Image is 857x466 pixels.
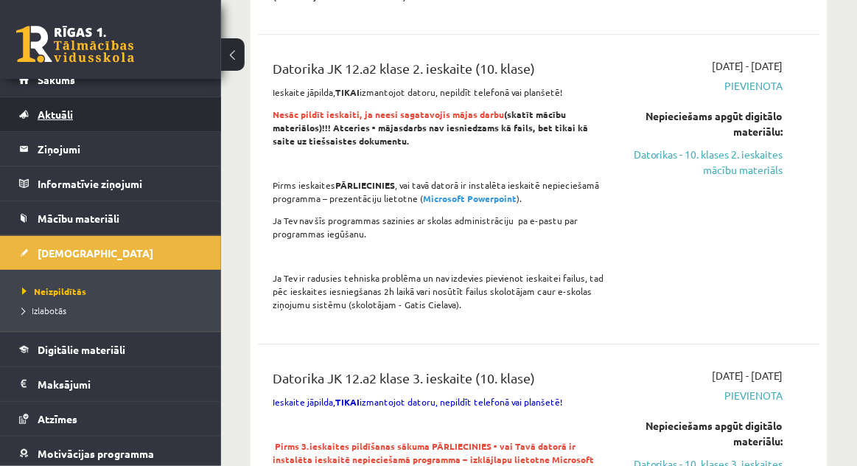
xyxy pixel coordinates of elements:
strong: TIKAI [335,396,360,408]
a: [DEMOGRAPHIC_DATA] [19,236,203,270]
span: Pievienota [628,78,783,94]
p: Ja Tev nav šīs programmas sazinies ar skolas administrāciju pa e-pastu par programmas iegūšanu. [273,214,606,240]
div: Datorika JK 12.a2 klase 2. ieskaite (10. klase) [273,58,606,86]
a: Atzīmes [19,402,203,436]
p: Ja Tev ir radusies tehniska problēma un nav izdevies pievienot ieskaitei failus, tad pēc ieskaite... [273,271,606,311]
span: Pievienota [628,388,783,403]
a: Ziņojumi [19,132,203,166]
span: Atzīmes [38,412,77,425]
a: Sākums [19,63,203,97]
div: Nepieciešams apgūt digitālo materiālu: [628,418,783,449]
legend: Informatīvie ziņojumi [38,167,203,201]
span: [DATE] - [DATE] [713,58,783,74]
span: Sākums [38,73,75,86]
div: Datorika JK 12.a2 klase 3. ieskaite (10. klase) [273,368,606,395]
strong: PĀRLIECINIES [335,179,395,191]
p: Ieskaite jāpilda, izmantojot datoru, nepildīt telefonā vai planšetē! [273,86,606,99]
strong: Microsoft Powerpoint [423,192,517,204]
span: [DATE] - [DATE] [713,368,783,383]
a: Datorikas - 10. klases 2. ieskaites mācību materiāls [628,147,783,178]
span: Motivācijas programma [38,447,154,460]
a: Neizpildītās [22,285,206,298]
strong: (skatīt mācību materiālos)!!! Atceries - mājasdarbs nav iesniedzams kā fails, bet tikai kā saite ... [273,108,588,147]
span: Mācību materiāli [38,212,119,225]
span: Digitālie materiāli [38,343,125,356]
legend: Maksājumi [38,367,203,401]
span: [DEMOGRAPHIC_DATA] [38,246,153,260]
a: Informatīvie ziņojumi [19,167,203,201]
span: Nesāc pildīt ieskaiti, ja neesi sagatavojis mājas darbu [273,108,504,120]
div: Nepieciešams apgūt digitālo materiālu: [628,108,783,139]
span: Ieskaite jāpilda, izmantojot datoru, nepildīt telefonā vai planšetē! [273,396,562,408]
a: Mācību materiāli [19,201,203,235]
span: Aktuāli [38,108,73,121]
strong: TIKAI [335,86,360,98]
p: Pirms ieskaites , vai tavā datorā ir instalēta ieskaitē nepieciešamā programma – prezentāciju lie... [273,178,606,205]
span: Neizpildītās [22,285,86,297]
a: Rīgas 1. Tālmācības vidusskola [16,26,134,63]
legend: Ziņojumi [38,132,203,166]
a: Maksājumi [19,367,203,401]
a: Aktuāli [19,97,203,131]
span: Izlabotās [22,305,66,316]
a: Digitālie materiāli [19,333,203,366]
a: Izlabotās [22,304,206,317]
